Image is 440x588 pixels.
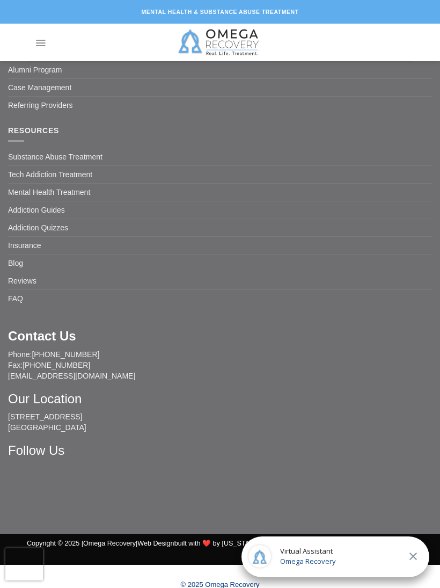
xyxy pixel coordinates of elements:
a: Tech Addiction Treatment [8,166,92,183]
strong: Mental Health & Substance Abuse Treatment [141,9,298,15]
a: [EMAIL_ADDRESS][DOMAIN_NAME] [8,372,135,380]
a: [PHONE_NUMBER] [23,361,90,369]
a: Insurance [8,237,41,254]
a: [PHONE_NUMBER] [32,350,99,359]
a: Reviews [8,272,36,289]
p: Phone: Fax: [8,349,432,381]
a: Omega Recovery [83,540,136,547]
strong: Contact Us [8,329,76,343]
a: Blog [8,255,23,272]
iframe: reCAPTCHA [5,548,43,580]
a: FAQ [8,290,23,307]
h3: Follow Us [8,444,432,458]
span: Resources [8,126,59,135]
h3: Our Location [8,392,432,406]
a: Web Design [137,540,174,547]
img: Omega Recovery [173,24,267,61]
a: Menu [27,24,54,61]
a: Alumni Program [8,61,62,78]
a: [STREET_ADDRESS][GEOGRAPHIC_DATA] [8,412,86,432]
a: Referring Providers [8,97,73,114]
span: Copyright © 2025 | | built with ❤️ by [US_STATE] Style [27,540,276,547]
a: Case Management [8,79,71,96]
a: Addiction Guides [8,201,65,219]
a: Substance Abuse Treatment [8,148,102,165]
a: Addiction Quizzes [8,219,68,236]
a: Mental Health Treatment [8,184,90,201]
